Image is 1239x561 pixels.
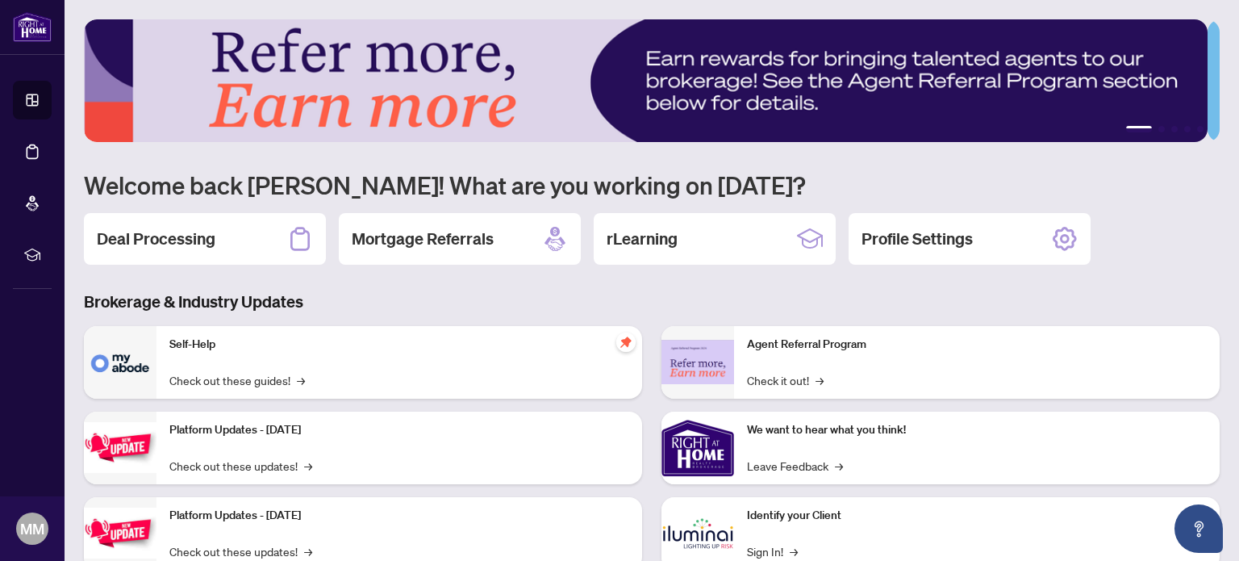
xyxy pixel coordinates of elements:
[1197,126,1204,132] button: 5
[1158,126,1165,132] button: 2
[304,542,312,560] span: →
[1174,504,1223,553] button: Open asap
[1126,126,1152,132] button: 1
[169,421,629,439] p: Platform Updates - [DATE]
[84,326,156,399] img: Self-Help
[747,542,798,560] a: Sign In!→
[661,412,734,484] img: We want to hear what you think!
[84,422,156,473] img: Platform Updates - July 21, 2025
[169,336,629,354] p: Self-Help
[84,291,1220,313] h3: Brokerage & Industry Updates
[297,371,305,389] span: →
[84,170,1220,200] h1: Welcome back [PERSON_NAME]! What are you working on [DATE]?
[607,228,678,250] h2: rLearning
[1171,126,1178,132] button: 3
[747,421,1207,439] p: We want to hear what you think!
[352,228,494,250] h2: Mortgage Referrals
[661,340,734,384] img: Agent Referral Program
[1184,126,1191,132] button: 4
[816,371,824,389] span: →
[20,517,44,540] span: MM
[13,12,52,42] img: logo
[84,508,156,559] img: Platform Updates - July 8, 2025
[747,507,1207,525] p: Identify your Client
[169,507,629,525] p: Platform Updates - [DATE]
[747,371,824,389] a: Check it out!→
[304,457,312,475] span: →
[97,228,215,250] h2: Deal Processing
[84,19,1208,142] img: Slide 0
[169,542,312,560] a: Check out these updates!→
[616,333,636,352] span: pushpin
[747,336,1207,354] p: Agent Referral Program
[835,457,843,475] span: →
[169,457,312,475] a: Check out these updates!→
[169,371,305,389] a: Check out these guides!→
[747,457,843,475] a: Leave Feedback→
[861,228,973,250] h2: Profile Settings
[790,542,798,560] span: →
